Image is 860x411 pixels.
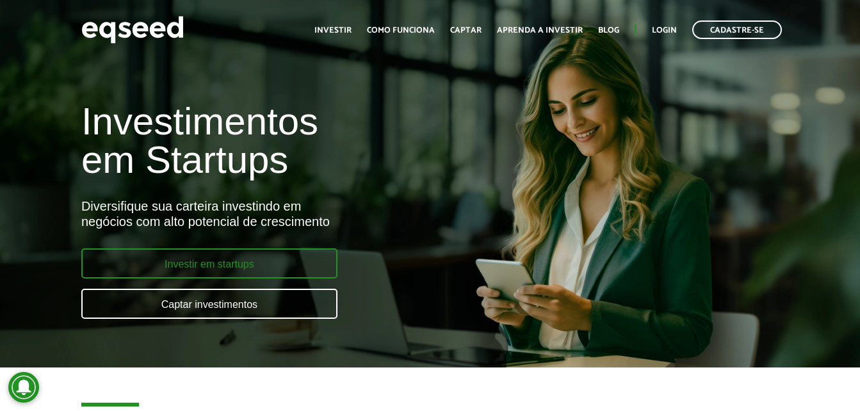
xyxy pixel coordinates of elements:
[81,102,492,179] h1: Investimentos em Startups
[81,248,337,278] a: Investir em startups
[81,289,337,319] a: Captar investimentos
[367,26,435,35] a: Como funciona
[598,26,619,35] a: Blog
[314,26,352,35] a: Investir
[497,26,583,35] a: Aprenda a investir
[652,26,677,35] a: Login
[692,20,782,39] a: Cadastre-se
[450,26,482,35] a: Captar
[81,13,184,47] img: EqSeed
[81,198,492,229] div: Diversifique sua carteira investindo em negócios com alto potencial de crescimento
